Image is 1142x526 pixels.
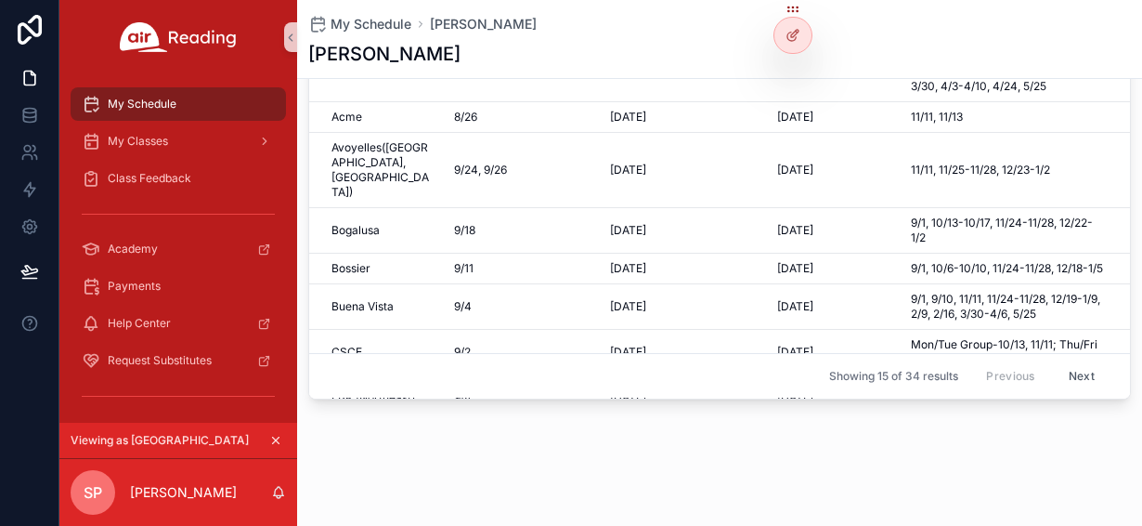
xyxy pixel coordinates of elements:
[71,162,286,195] a: Class Feedback
[610,345,646,360] span: [DATE]
[308,41,461,67] h1: [PERSON_NAME]
[610,299,646,314] span: [DATE]
[610,261,646,276] span: [DATE]
[610,223,646,238] span: [DATE]
[911,337,1106,367] span: Mon/Tue Group-10/13, 11/11; Thu/Fri Group-10/24
[777,110,813,125] span: [DATE]
[610,110,646,125] span: [DATE]
[331,345,362,360] span: CSCE
[84,481,102,504] span: SP
[1056,362,1108,391] button: Next
[331,223,380,238] span: Bogalusa
[108,242,158,256] span: Academy
[120,22,237,52] img: App logo
[71,87,286,121] a: My Schedule
[911,261,1103,276] span: 9/1, 10/6-10/10, 11/24-11/28, 12/18-1/5
[108,353,212,368] span: Request Substitutes
[308,15,411,33] a: My Schedule
[130,483,237,502] p: [PERSON_NAME]
[610,163,646,178] span: [DATE]
[108,97,176,112] span: My Schedule
[71,270,286,303] a: Payments
[331,15,411,33] span: My Schedule
[331,299,394,314] span: Buena Vista
[454,163,507,178] span: 9/24, 9/26
[430,15,537,33] a: [PERSON_NAME]
[71,307,286,340] a: Help Center
[829,369,958,384] span: Showing 15 of 34 results
[777,345,813,360] span: [DATE]
[108,134,168,149] span: My Classes
[454,345,471,360] span: 9/2
[454,299,472,314] span: 9/4
[331,140,432,200] span: Avoyelles([GEOGRAPHIC_DATA], [GEOGRAPHIC_DATA])
[777,163,813,178] span: [DATE]
[71,125,286,158] a: My Classes
[454,223,475,238] span: 9/18
[331,261,370,276] span: Bossier
[777,299,813,314] span: [DATE]
[108,279,161,294] span: Payments
[454,261,474,276] span: 9/11
[331,110,362,125] span: Acme
[71,344,286,377] a: Request Substitutes
[777,261,813,276] span: [DATE]
[911,163,1050,178] span: 11/11, 11/25-11/28, 12/23-1/2
[59,74,297,423] div: scrollable content
[911,110,963,125] span: 11/11, 11/13
[108,316,171,331] span: Help Center
[911,216,1106,245] span: 9/1, 10/13-10/17, 11/24-11/28, 12/22-1/2
[71,232,286,266] a: Academy
[71,433,249,448] span: Viewing as [GEOGRAPHIC_DATA]
[777,223,813,238] span: [DATE]
[454,110,477,125] span: 8/26
[911,292,1106,322] span: 9/1, 9/10, 11/11, 11/24-11/28, 12/19-1/9, 2/9, 2/16, 3/30-4/6, 5/25
[108,171,191,186] span: Class Feedback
